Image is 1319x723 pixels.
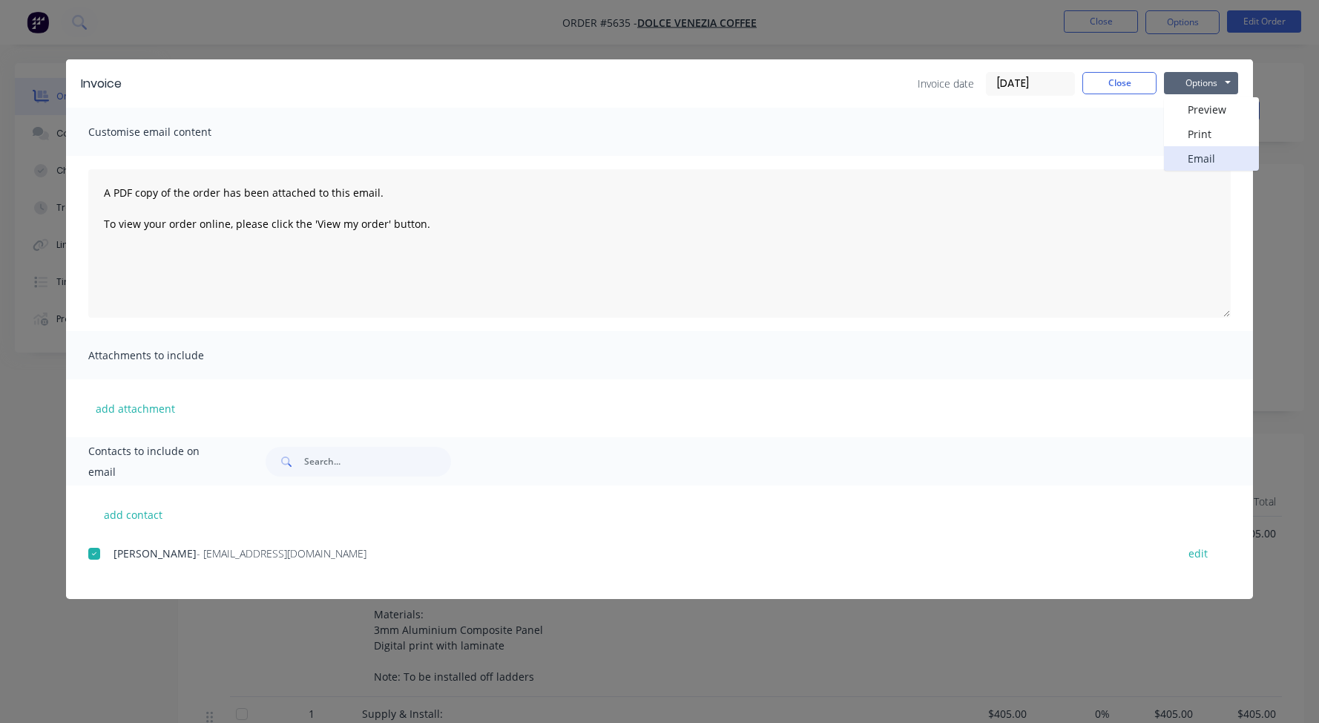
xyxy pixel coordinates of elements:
[918,76,974,91] span: Invoice date
[88,122,251,143] span: Customise email content
[88,503,177,526] button: add contact
[1180,543,1217,563] button: edit
[1164,97,1259,122] button: Preview
[304,447,451,477] input: Search...
[88,345,251,366] span: Attachments to include
[197,546,366,560] span: - [EMAIL_ADDRESS][DOMAIN_NAME]
[114,546,197,560] span: [PERSON_NAME]
[1164,122,1259,146] button: Print
[1164,72,1238,94] button: Options
[88,169,1231,318] textarea: A PDF copy of the order has been attached to this email. To view your order online, please click ...
[81,75,122,93] div: Invoice
[88,441,228,482] span: Contacts to include on email
[88,397,182,419] button: add attachment
[1082,72,1157,94] button: Close
[1164,146,1259,171] button: Email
